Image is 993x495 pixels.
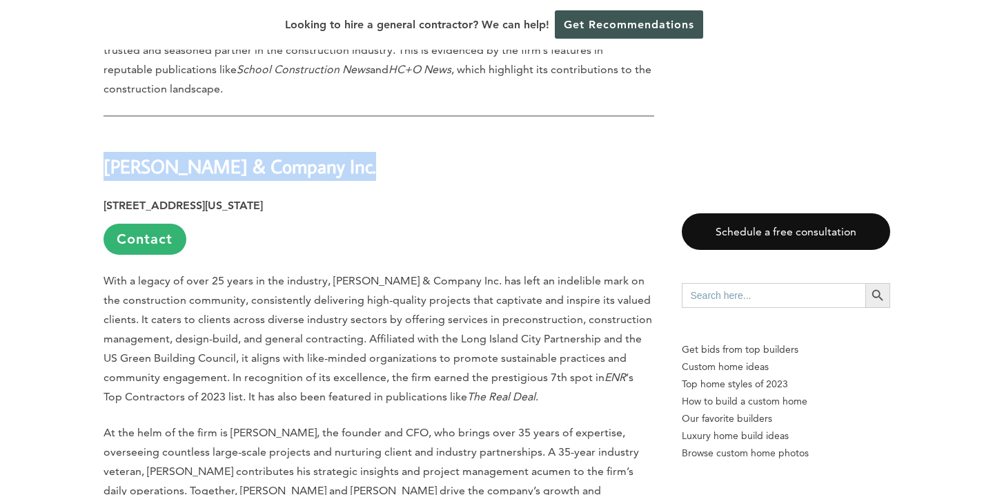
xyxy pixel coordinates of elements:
[604,371,626,384] em: ENR
[104,224,186,255] a: Contact
[467,390,535,403] em: The Real Deal
[682,376,890,393] a: Top home styles of 2023
[682,358,890,376] a: Custom home ideas
[682,445,890,462] a: Browse custom home photos
[682,341,890,358] p: Get bids from top builders
[389,63,451,76] em: HC+O News
[237,63,370,76] em: School Construction News
[682,393,890,410] a: How to build a custom home
[104,154,376,178] strong: [PERSON_NAME] & Company Inc.
[104,199,263,212] strong: [STREET_ADDRESS][US_STATE]
[555,10,703,39] a: Get Recommendations
[682,410,890,427] a: Our favorite builders
[682,213,890,250] a: Schedule a free consultation
[682,427,890,445] a: Luxury home build ideas
[870,288,885,303] svg: Search
[104,271,654,407] p: With a legacy of over 25 years in the industry, [PERSON_NAME] & Company Inc. has left an indelibl...
[682,283,865,308] input: Search here...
